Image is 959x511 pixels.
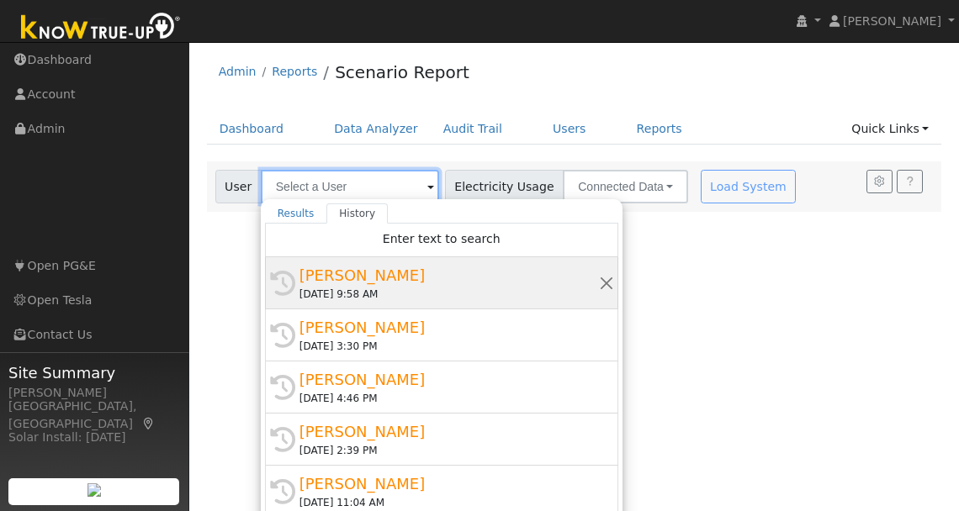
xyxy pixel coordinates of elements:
a: Reports [272,65,317,78]
button: Remove this history [599,274,615,292]
div: Solar Install: [DATE] [8,429,180,446]
img: Know True-Up [13,9,189,47]
input: Select a User [261,170,439,203]
button: Settings [866,170,893,193]
div: [PERSON_NAME] [299,264,599,287]
div: [PERSON_NAME] [299,420,599,443]
a: Audit Trail [431,113,515,145]
i: History [270,479,295,504]
i: History [270,271,295,296]
a: History [326,203,388,224]
span: Electricity Usage [445,170,564,203]
div: [DATE] 9:58 AM [299,287,599,302]
div: [GEOGRAPHIC_DATA], [GEOGRAPHIC_DATA] [8,398,180,433]
div: [DATE] 4:46 PM [299,391,599,406]
div: [DATE] 3:30 PM [299,339,599,354]
div: [PERSON_NAME] [299,368,599,391]
span: Enter text to search [383,232,501,245]
a: Users [540,113,599,145]
div: [DATE] 2:39 PM [299,443,599,458]
i: History [270,323,295,348]
a: Scenario Report [335,62,469,82]
span: Site Summary [8,361,180,384]
a: Results [265,203,327,224]
i: History [270,375,295,400]
a: Help Link [897,170,923,193]
div: [PERSON_NAME] [299,472,599,495]
a: Quick Links [839,113,941,145]
a: Map [141,417,156,430]
div: [DATE] 11:04 AM [299,495,599,510]
button: Connected Data [563,170,688,203]
a: Admin [219,65,257,78]
a: Dashboard [207,113,297,145]
a: Reports [624,113,695,145]
img: retrieve [87,483,101,497]
span: [PERSON_NAME] [843,14,941,28]
span: User [215,170,262,203]
a: Data Analyzer [321,113,431,145]
div: [PERSON_NAME] [8,384,180,402]
i: History [270,427,295,452]
div: [PERSON_NAME] [299,316,599,339]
